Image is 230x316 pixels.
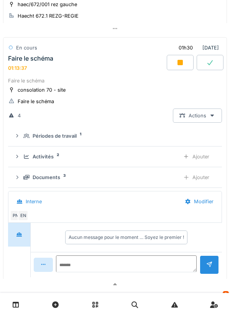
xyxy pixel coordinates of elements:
[8,55,53,62] div: Faire le schéma
[173,109,222,123] div: Actions
[18,12,79,20] div: Haecht 672.1 REZG-REGIE
[8,65,27,71] div: 01:13:37
[33,153,54,160] div: Activités
[18,98,54,105] div: Faire le schéma
[69,234,184,241] div: Aucun message pour le moment … Soyez le premier !
[26,198,42,205] div: Interne
[18,112,21,119] div: 4
[18,86,66,94] div: consolation 70 - site
[11,150,219,164] summary: Activités2Ajouter
[33,174,60,181] div: Documents
[11,129,219,143] summary: Périodes de travail1
[18,1,77,8] div: haec/672/001 rez gauche
[179,44,193,51] div: 01h30
[11,170,219,184] summary: Documents3Ajouter
[10,210,21,221] div: PN
[177,150,216,164] div: Ajouter
[223,291,229,297] div: 5
[178,194,220,209] div: Modifier
[172,41,222,55] div: [DATE]
[177,170,216,184] div: Ajouter
[18,210,28,221] div: EN
[33,132,77,140] div: Périodes de travail
[8,77,222,84] div: Faire le schéma
[16,44,37,51] div: En cours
